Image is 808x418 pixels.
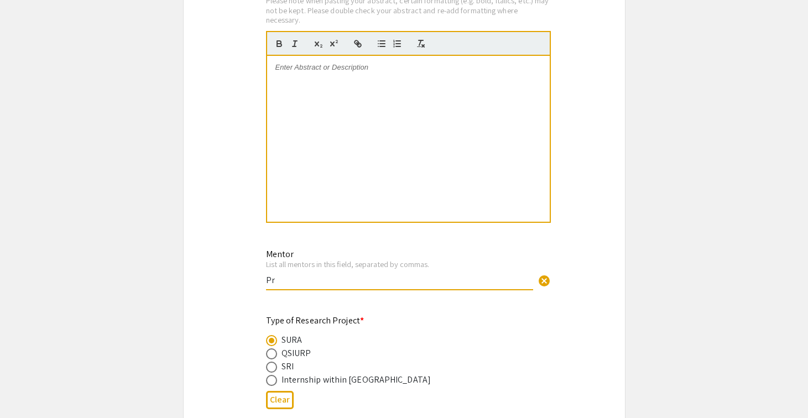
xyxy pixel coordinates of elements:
mat-label: Mentor [266,248,294,260]
input: Type Here [266,274,533,286]
iframe: Chat [8,368,47,410]
div: Internship within [GEOGRAPHIC_DATA] [282,373,431,386]
div: SRI [282,360,294,373]
div: SURA [282,333,302,347]
span: cancel [538,274,551,288]
div: QSIURP [282,347,311,360]
div: List all mentors in this field, separated by commas. [266,259,533,269]
mat-label: Type of Research Project [266,315,364,326]
button: Clear [266,391,294,409]
button: Clear [533,269,555,291]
